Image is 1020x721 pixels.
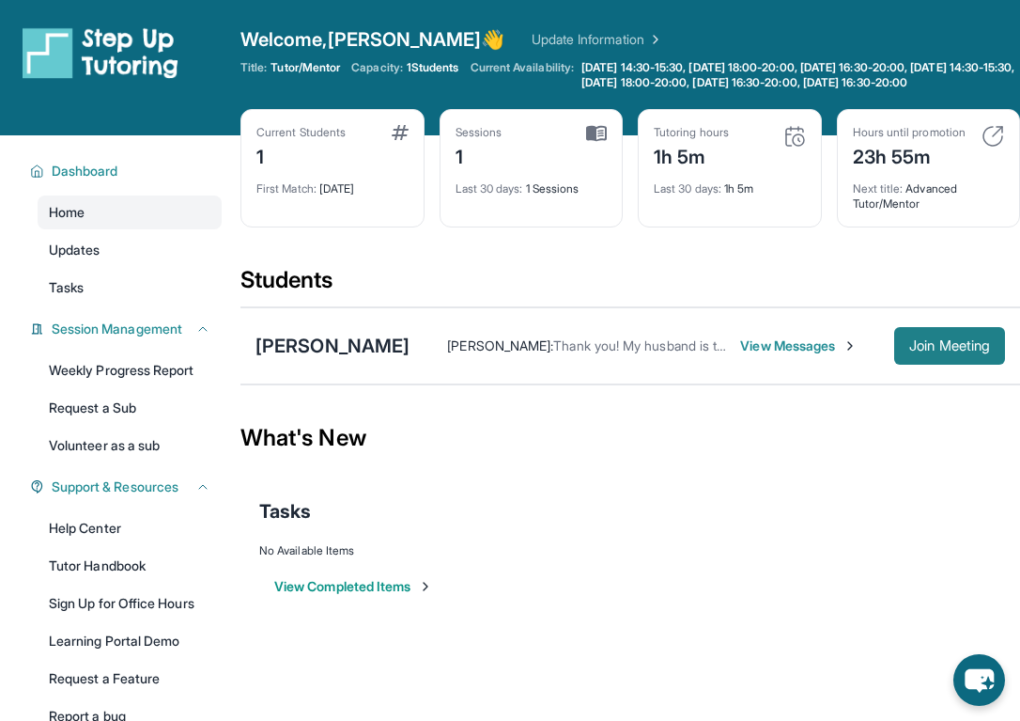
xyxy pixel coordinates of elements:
[456,140,502,170] div: 1
[256,170,409,196] div: [DATE]
[456,125,502,140] div: Sessions
[654,181,721,196] span: Last 30 days :
[255,333,410,359] div: [PERSON_NAME]
[38,624,222,658] a: Learning Portal Demo
[586,125,607,142] img: card
[256,140,346,170] div: 1
[270,60,340,75] span: Tutor/Mentor
[447,337,553,353] span: [PERSON_NAME] :
[240,26,505,53] span: Welcome, [PERSON_NAME] 👋
[44,162,210,180] button: Dashboard
[52,320,182,338] span: Session Management
[38,549,222,583] a: Tutor Handbook
[38,429,222,462] a: Volunteer as a sub
[52,162,118,180] span: Dashboard
[853,125,966,140] div: Hours until promotion
[894,327,1005,365] button: Join Meeting
[49,278,84,297] span: Tasks
[256,181,317,196] span: First Match :
[783,125,806,148] img: card
[654,170,806,196] div: 1h 5m
[38,391,222,425] a: Request a Sub
[256,125,346,140] div: Current Students
[38,196,222,229] a: Home
[581,60,1016,90] span: [DATE] 14:30-15:30, [DATE] 18:00-20:00, [DATE] 16:30-20:00, [DATE] 14:30-15:30, [DATE] 18:00-20:0...
[52,478,178,496] span: Support & Resources
[407,60,459,75] span: 1 Students
[38,353,222,387] a: Weekly Progress Report
[853,181,904,196] span: Next title :
[38,271,222,305] a: Tasks
[259,543,1001,558] div: No Available Items
[456,181,523,196] span: Last 30 days :
[49,203,85,222] span: Home
[259,498,311,525] span: Tasks
[953,654,1005,706] button: chat-button
[38,587,222,620] a: Sign Up for Office Hours
[456,170,608,196] div: 1 Sessions
[44,478,210,496] button: Support & Resources
[740,337,857,355] span: View Messages
[471,60,574,90] span: Current Availability:
[240,60,267,75] span: Title:
[654,140,729,170] div: 1h 5m
[351,60,403,75] span: Capacity:
[240,265,1020,306] div: Students
[853,140,966,170] div: 23h 55m
[654,125,729,140] div: Tutoring hours
[532,30,663,49] a: Update Information
[644,30,663,49] img: Chevron Right
[38,511,222,545] a: Help Center
[981,125,1004,148] img: card
[44,320,210,338] button: Session Management
[553,337,938,353] span: Thank you! My husband is trying to log in with his phone internet
[240,397,1020,479] div: What's New
[578,60,1020,90] a: [DATE] 14:30-15:30, [DATE] 18:00-20:00, [DATE] 16:30-20:00, [DATE] 14:30-15:30, [DATE] 18:00-20:0...
[274,577,433,596] button: View Completed Items
[392,125,409,140] img: card
[38,233,222,267] a: Updates
[842,338,858,353] img: Chevron-Right
[853,170,1005,212] div: Advanced Tutor/Mentor
[909,340,990,352] span: Join Meeting
[49,241,100,259] span: Updates
[23,26,178,79] img: logo
[38,662,222,696] a: Request a Feature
